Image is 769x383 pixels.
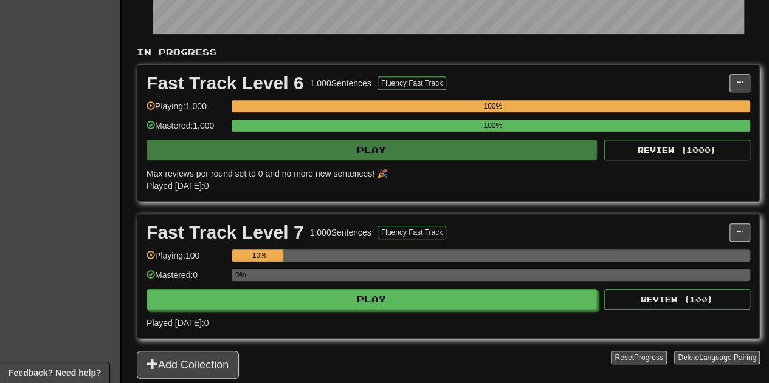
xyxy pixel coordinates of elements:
button: DeleteLanguage Pairing [674,351,760,364]
div: Fast Track Level 6 [147,74,304,92]
div: Playing: 100 [147,249,226,269]
button: Fluency Fast Track [378,226,446,239]
div: 100% [235,100,750,112]
button: Review (1000) [604,140,750,160]
div: Fast Track Level 7 [147,223,304,242]
p: In Progress [137,46,760,58]
div: 10% [235,249,283,262]
span: Progress [634,353,663,362]
span: Open feedback widget [9,367,101,379]
div: Max reviews per round set to 0 and no more new sentences! 🎉 [147,168,743,180]
button: Play [147,140,597,160]
button: Review (100) [604,289,750,310]
button: Add Collection [137,351,239,379]
div: Playing: 1,000 [147,100,226,120]
div: 1,000 Sentences [310,77,371,89]
div: Mastered: 0 [147,269,226,289]
span: Language Pairing [699,353,756,362]
span: Played [DATE]: 0 [147,181,209,191]
span: Played [DATE]: 0 [147,318,209,328]
button: ResetProgress [611,351,666,364]
div: 100% [235,120,750,132]
div: 1,000 Sentences [310,226,371,239]
button: Play [147,289,597,310]
button: Fluency Fast Track [378,76,446,90]
div: Mastered: 1,000 [147,120,226,140]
